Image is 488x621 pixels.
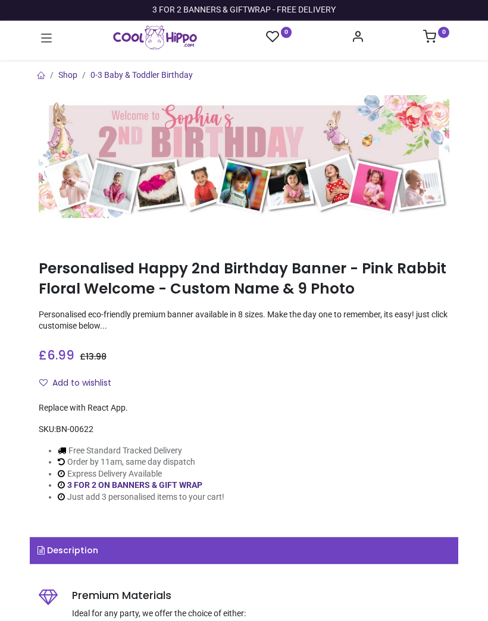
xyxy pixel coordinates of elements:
a: 3 FOR 2 ON BANNERS & GIFT WRAP [67,480,202,490]
li: Just add 3 personalised items to your cart! [58,491,224,503]
a: Shop [58,70,77,80]
a: Logo of Cool Hippo [113,26,197,49]
p: Ideal for any party, we offer the choice of either: [72,608,449,620]
img: Cool Hippo [113,26,197,49]
a: Account Info [351,33,364,43]
a: 0 [423,33,449,43]
li: Free Standard Tracked Delivery [58,445,224,457]
span: 6.99 [47,346,74,364]
img: Personalised Happy 2nd Birthday Banner - Pink Rabbit Floral Welcome - Custom Name & 9 Photo [39,95,449,218]
button: Add to wishlistAdd to wishlist [39,373,121,393]
li: Express Delivery Available [58,468,224,480]
sup: 0 [281,27,292,38]
h5: Premium Materials [72,588,449,603]
sup: 0 [438,27,449,38]
a: Description [30,537,458,565]
div: Replace with React App. [39,402,449,414]
span: £ [80,351,107,362]
div: SKU: [39,424,449,436]
h1: Personalised Happy 2nd Birthday Banner - Pink Rabbit Floral Welcome - Custom Name & 9 Photo [39,259,449,300]
span: 13.98 [86,351,107,362]
p: Personalised eco-friendly premium banner available in 8 sizes. Make the day one to remember, its ... [39,309,449,332]
li: Order by 11am, same day dispatch [58,456,224,468]
div: 3 FOR 2 BANNERS & GIFTWRAP - FREE DELIVERY [152,4,336,16]
i: Add to wishlist [39,379,48,387]
span: BN-00622 [56,424,93,434]
a: 0-3 Baby & Toddler Birthday [90,70,193,80]
span: £ [39,346,74,364]
a: 0 [266,30,292,45]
